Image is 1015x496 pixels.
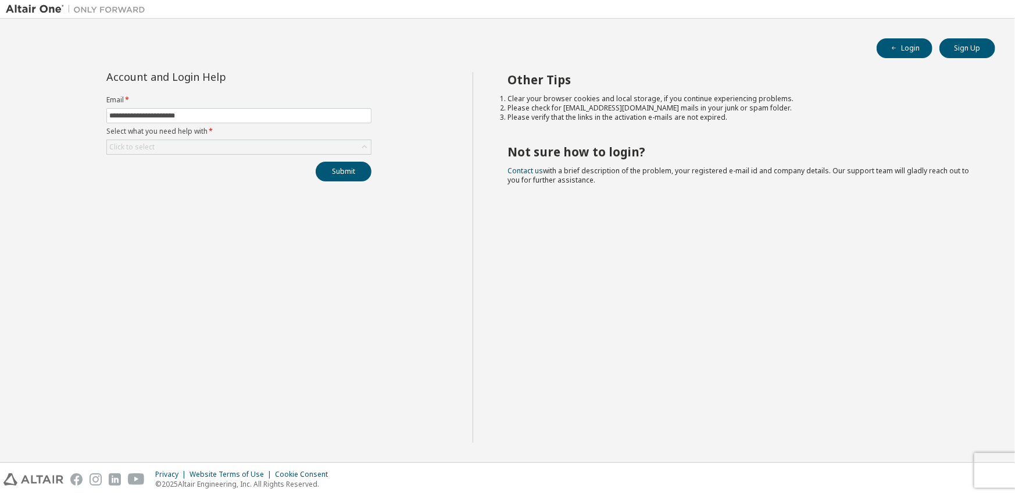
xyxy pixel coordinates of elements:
[190,470,275,479] div: Website Terms of Use
[106,127,371,136] label: Select what you need help with
[508,113,975,122] li: Please verify that the links in the activation e-mails are not expired.
[3,473,63,486] img: altair_logo.svg
[939,38,995,58] button: Sign Up
[877,38,932,58] button: Login
[107,140,371,154] div: Click to select
[6,3,151,15] img: Altair One
[508,144,975,159] h2: Not sure how to login?
[106,72,319,81] div: Account and Login Help
[109,473,121,486] img: linkedin.svg
[316,162,371,181] button: Submit
[508,166,544,176] a: Contact us
[508,94,975,104] li: Clear your browser cookies and local storage, if you continue experiencing problems.
[90,473,102,486] img: instagram.svg
[508,166,970,185] span: with a brief description of the problem, your registered e-mail id and company details. Our suppo...
[155,479,335,489] p: © 2025 Altair Engineering, Inc. All Rights Reserved.
[275,470,335,479] div: Cookie Consent
[508,104,975,113] li: Please check for [EMAIL_ADDRESS][DOMAIN_NAME] mails in your junk or spam folder.
[70,473,83,486] img: facebook.svg
[109,142,155,152] div: Click to select
[155,470,190,479] div: Privacy
[106,95,371,105] label: Email
[128,473,145,486] img: youtube.svg
[508,72,975,87] h2: Other Tips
